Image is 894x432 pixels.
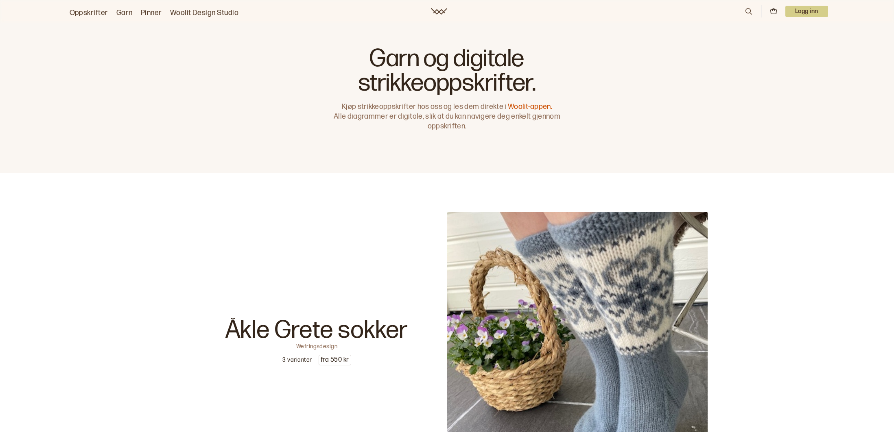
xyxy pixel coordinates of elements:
[508,102,552,111] a: Woolit-appen.
[282,356,312,364] p: 3 varianter
[116,7,133,19] a: Garn
[225,318,409,343] p: Åkle Grete sokker
[330,102,564,131] p: Kjøp strikkeoppskrifter hos oss og les dem direkte i Alle diagrammer er digitale, slik at du kan ...
[170,7,239,19] a: Woolit Design Studio
[141,7,162,19] a: Pinner
[785,6,828,17] p: Logg inn
[785,6,828,17] button: User dropdown
[330,47,564,96] h1: Garn og digitale strikkeoppskrifter.
[431,8,447,15] a: Woolit
[319,355,351,365] p: fra 550 kr
[296,343,338,348] p: Wefringsdesign
[70,7,108,19] a: Oppskrifter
